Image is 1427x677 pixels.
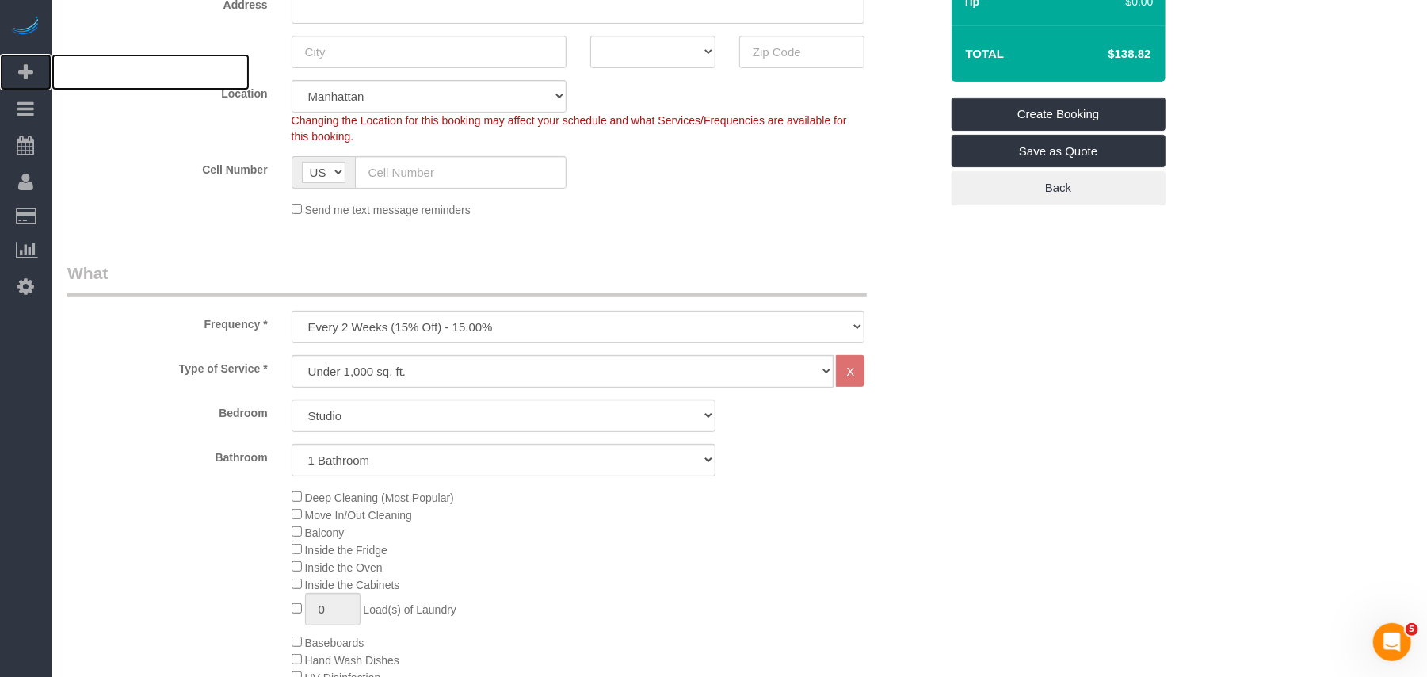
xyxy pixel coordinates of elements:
label: Cell Number [55,156,280,178]
span: Changing the Location for this booking may affect your schedule and what Services/Frequencies are... [292,114,847,143]
label: Location [55,80,280,101]
strong: Total [966,47,1005,60]
img: Automaid Logo [10,16,41,38]
span: Move In/Out Cleaning [305,509,412,522]
span: Inside the Cabinets [305,579,400,591]
span: Inside the Fridge [305,544,387,557]
h4: $138.82 [1060,48,1150,61]
input: Zip Code [739,36,864,68]
a: Save as Quote [952,135,1166,168]
span: 5 [1406,623,1418,636]
span: Inside the Oven [305,561,383,574]
span: Load(s) of Laundry [363,603,456,616]
span: Hand Wash Dishes [305,654,399,667]
span: Balcony [305,526,345,539]
iframe: Intercom live chat [1373,623,1411,661]
a: Back [952,171,1166,205]
input: City [292,36,567,68]
label: Bedroom [55,400,280,421]
span: Deep Cleaning (Most Popular) [305,491,454,504]
a: Create Booking [952,98,1166,131]
span: Baseboards [305,637,364,649]
input: Cell Number [355,156,567,189]
label: Bathroom [55,444,280,465]
label: Frequency * [55,311,280,332]
span: Send me text message reminders [305,204,471,216]
legend: What [67,262,867,297]
label: Type of Service * [55,355,280,377]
